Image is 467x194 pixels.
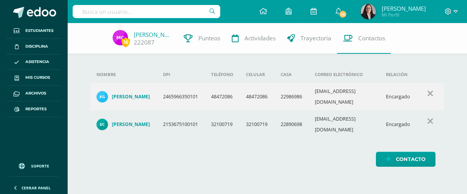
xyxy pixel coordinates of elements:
[134,31,172,38] a: [PERSON_NAME]
[244,34,276,42] span: Actividades
[205,66,240,83] th: Teléfono
[25,28,53,34] span: Estudiantes
[25,75,50,81] span: Mis cursos
[25,90,46,96] span: Archivos
[339,10,347,18] span: 14
[205,83,240,111] td: 48472086
[309,111,380,138] td: [EMAIL_ADDRESS][DOMAIN_NAME]
[90,66,157,83] th: Nombre
[112,94,150,100] h4: [PERSON_NAME]
[6,70,61,86] a: Mis cursos
[6,101,61,117] a: Reportes
[382,5,426,12] span: [PERSON_NAME]
[25,59,49,65] span: Asistencia
[157,83,205,111] td: 2465966350101
[309,66,380,83] th: Correo electrónico
[6,23,61,39] a: Estudiantes
[121,37,130,47] span: 36
[96,119,151,130] a: [PERSON_NAME]
[134,38,155,46] a: 222087
[274,83,309,111] td: 22986986
[73,5,220,18] input: Busca un usuario...
[31,163,49,169] span: Soporte
[96,119,108,130] img: 9c07a619f0fcdf96422f5443bf576a3f.png
[25,43,48,50] span: Disciplina
[382,12,426,18] span: Mi Perfil
[309,83,380,111] td: [EMAIL_ADDRESS][DOMAIN_NAME]
[380,83,417,111] td: Encargado
[157,111,205,138] td: 2153675100101
[6,39,61,55] a: Disciplina
[6,86,61,101] a: Archivos
[240,111,274,138] td: 32100719
[240,83,274,111] td: 48472086
[25,106,47,112] span: Reportes
[337,23,391,54] a: Contactos
[198,34,220,42] span: Punteos
[6,55,61,70] a: Asistencia
[358,34,385,42] span: Contactos
[240,66,274,83] th: Celular
[226,23,281,54] a: Actividades
[205,111,240,138] td: 32100719
[361,4,376,19] img: e273bec5909437e5d5b2daab1002684b.png
[22,185,51,191] span: Cerrar panel
[281,23,337,54] a: Trayectoria
[96,91,151,103] a: [PERSON_NAME]
[112,121,150,128] h4: [PERSON_NAME]
[178,23,226,54] a: Punteos
[301,34,331,42] span: Trayectoria
[157,66,205,83] th: DPI
[113,30,128,45] img: 1021ecdeb0dc316fbff01e61f4370d28.png
[380,66,417,83] th: Relación
[274,111,309,138] td: 22890698
[380,111,417,138] td: Encargado
[274,66,309,83] th: Casa
[376,152,435,167] a: Contacto
[396,152,425,166] span: Contacto
[9,156,58,174] a: Soporte
[96,91,108,103] img: 33ee03508df6ab695f209323e433e61d.png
